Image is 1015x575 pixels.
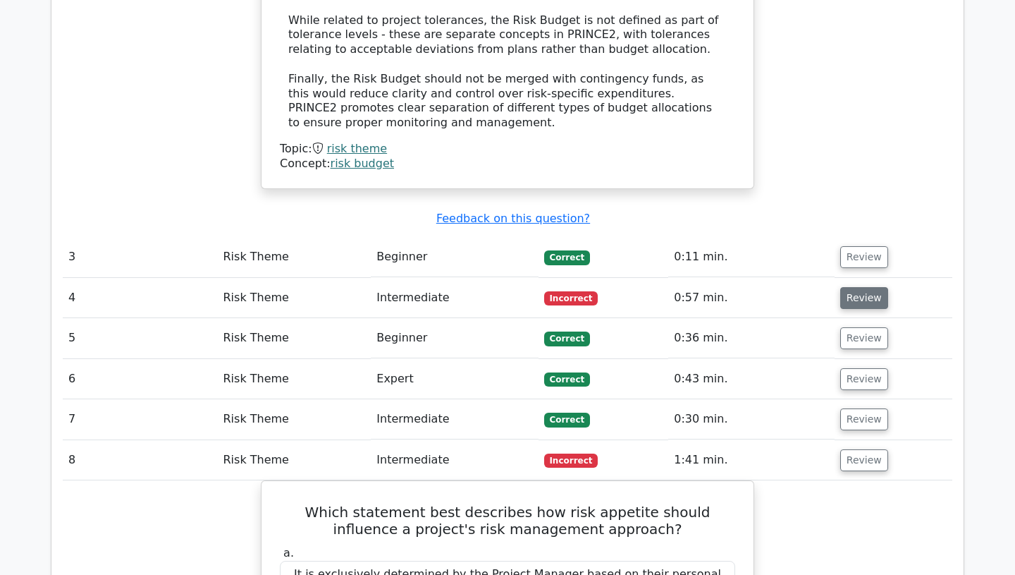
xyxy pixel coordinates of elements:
[63,318,217,358] td: 5
[278,504,737,538] h5: Which statement best describes how risk appetite should influence a project's risk management app...
[371,440,538,480] td: Intermediate
[63,440,217,480] td: 8
[371,278,538,318] td: Intermediate
[371,359,538,399] td: Expert
[283,546,294,559] span: a.
[544,373,590,387] span: Correct
[840,368,888,390] button: Review
[217,440,371,480] td: Risk Theme
[371,399,538,440] td: Intermediate
[544,413,590,427] span: Correct
[327,142,387,155] a: risk theme
[668,237,835,277] td: 0:11 min.
[63,399,217,440] td: 7
[331,157,394,170] a: risk budget
[668,440,835,480] td: 1:41 min.
[840,287,888,309] button: Review
[217,237,371,277] td: Risk Theme
[63,359,217,399] td: 6
[63,237,217,277] td: 3
[371,237,538,277] td: Beginner
[544,332,590,346] span: Correct
[840,246,888,268] button: Review
[280,157,735,171] div: Concept:
[217,359,371,399] td: Risk Theme
[840,449,888,471] button: Review
[668,278,835,318] td: 0:57 min.
[280,142,735,157] div: Topic:
[544,291,598,305] span: Incorrect
[544,454,598,468] span: Incorrect
[668,359,835,399] td: 0:43 min.
[217,278,371,318] td: Risk Theme
[371,318,538,358] td: Beginner
[436,212,590,225] a: Feedback on this question?
[544,250,590,265] span: Correct
[840,327,888,349] button: Review
[840,408,888,430] button: Review
[63,278,217,318] td: 4
[668,399,835,440] td: 0:30 min.
[217,318,371,358] td: Risk Theme
[668,318,835,358] td: 0:36 min.
[217,399,371,440] td: Risk Theme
